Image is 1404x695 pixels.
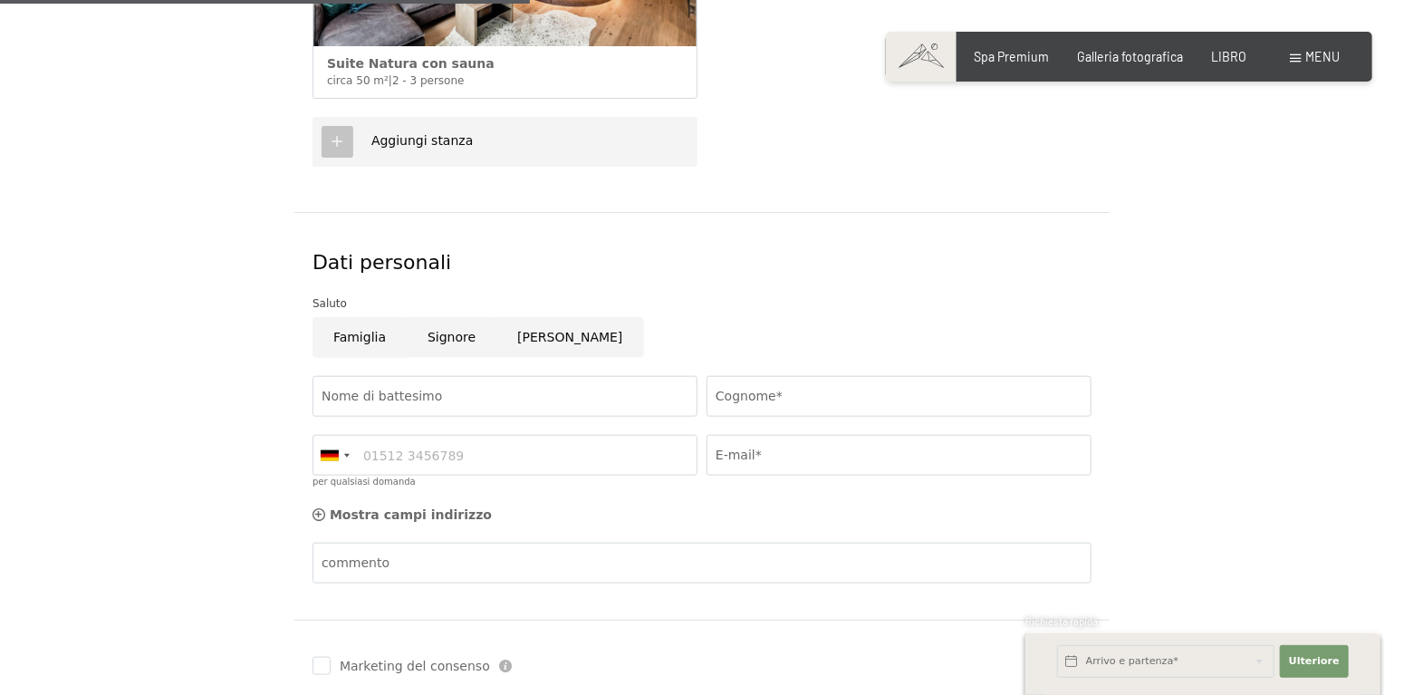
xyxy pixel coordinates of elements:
font: Dati personali [313,251,451,274]
font: menu [1306,49,1341,64]
a: Galleria fotografica [1077,49,1183,64]
a: Spa Premium [974,49,1049,64]
input: 01512 3456789 [313,435,697,476]
font: Ulteriore [1289,655,1340,667]
button: Ulteriore [1280,645,1349,678]
font: | [389,74,392,87]
font: circa 50 m² [327,74,389,87]
font: per qualsiasi domanda [313,477,416,487]
font: Suite Natura con sauna [327,56,495,71]
div: Germania (Germania): +49 [313,436,355,475]
font: Richiesta rapida [1025,615,1098,627]
font: Saluto [313,297,347,310]
font: Aggiungi stanza [371,133,473,148]
a: LIBRO [1211,49,1246,64]
font: 2 - 3 persone [392,74,465,87]
font: Mostra campi indirizzo [330,507,492,522]
font: Marketing del consenso [340,659,490,673]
